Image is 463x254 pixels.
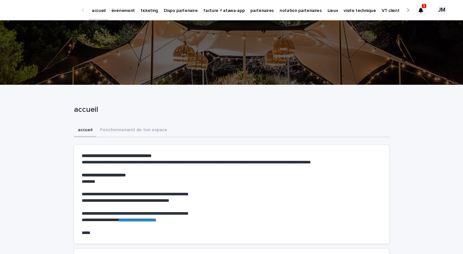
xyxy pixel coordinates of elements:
div: 1 [416,5,426,15]
button: Fonctionnement de ton espace [96,124,171,137]
p: accueil [74,105,387,114]
p: 1 [423,4,425,8]
img: Ls34BcGeRexTGTNfXpUC [13,4,75,17]
div: JM [437,5,447,15]
button: accueil [74,124,96,137]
